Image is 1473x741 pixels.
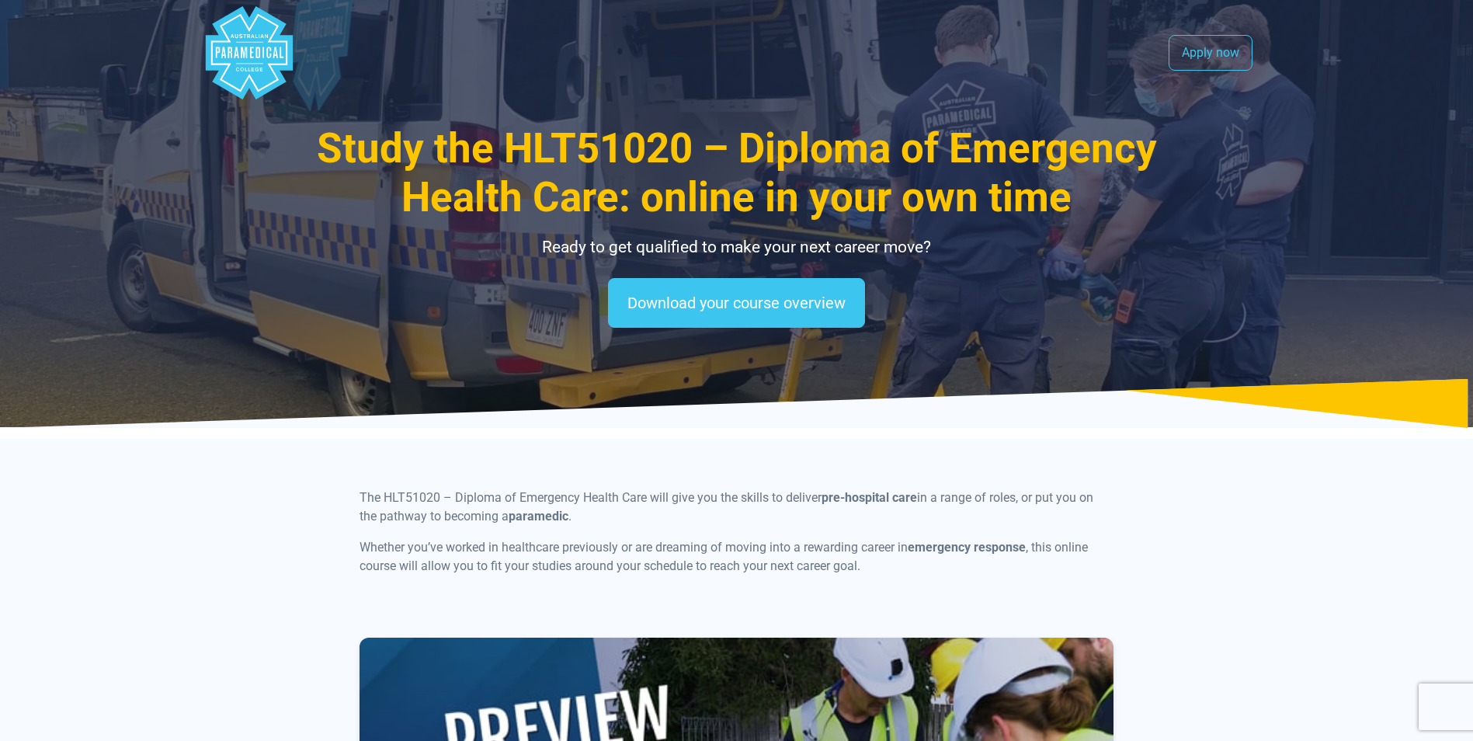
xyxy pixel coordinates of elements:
b: pre-hospital care [822,490,917,505]
div: Australian Paramedical College [203,6,296,99]
span: Whether you’ve worked in healthcare previously or are dreaming of moving into a rewarding career in [360,540,908,555]
span: Study the HLT51020 – Diploma of Emergency Health Care: online in your own time [317,124,1157,221]
b: paramedic [509,509,568,524]
p: Ready to get qualified to make your next career move? [283,235,1191,260]
span: . [568,509,571,524]
a: Apply now [1169,35,1252,71]
a: Download your course overview [608,278,865,328]
span: The HLT51020 – Diploma of Emergency Health Care will give you the skills to deliver [360,490,822,505]
b: emergency response [908,540,1026,555]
